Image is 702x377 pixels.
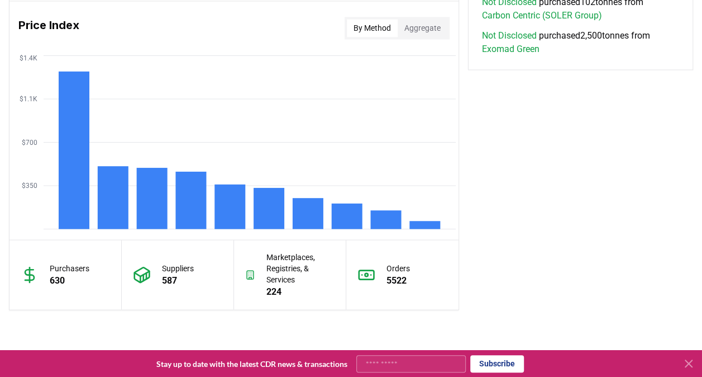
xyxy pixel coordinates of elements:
[347,19,398,37] button: By Method
[266,251,335,285] p: Marketplaces, Registries, & Services
[50,274,89,287] p: 630
[386,262,410,274] p: Orders
[482,9,602,22] a: Carbon Centric (SOLER Group)
[20,95,37,103] tspan: $1.1K
[398,19,447,37] button: Aggregate
[162,274,194,287] p: 587
[482,43,539,56] a: Exomad Green
[266,285,335,298] p: 224
[162,262,194,274] p: Suppliers
[22,138,37,146] tspan: $700
[482,29,679,56] span: purchased 2,500 tonnes from
[18,17,79,39] h3: Price Index
[482,29,537,43] a: Not Disclosed
[22,182,37,190] tspan: $350
[20,54,37,62] tspan: $1.4K
[50,262,89,274] p: Purchasers
[386,274,410,287] p: 5522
